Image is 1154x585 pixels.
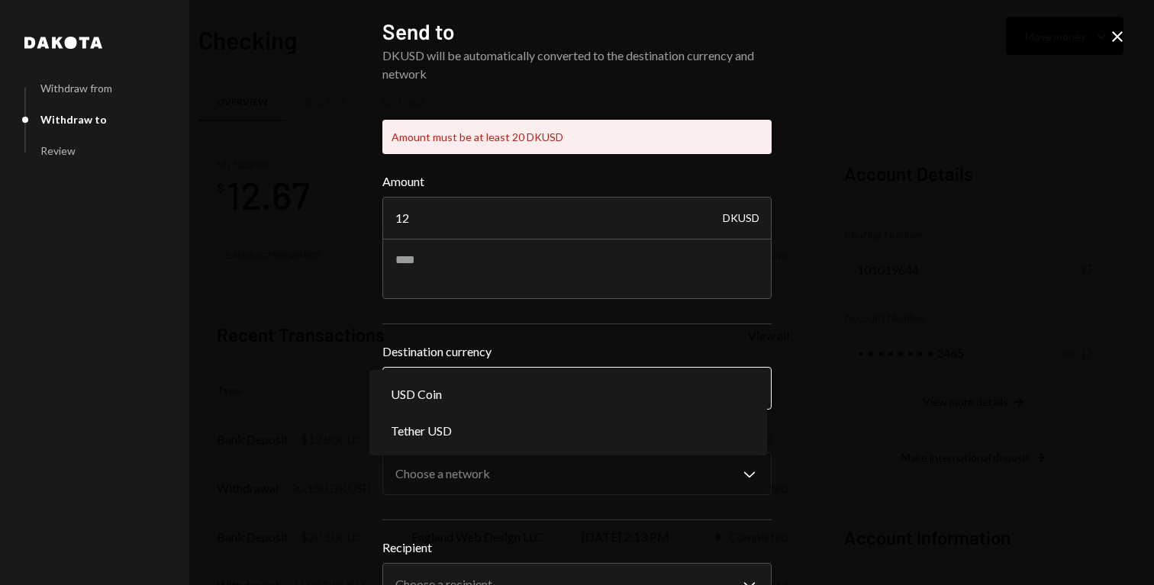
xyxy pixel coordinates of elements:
[723,197,759,239] div: DKUSD
[391,385,442,403] span: USD Coin
[382,17,772,47] h2: Send to
[382,120,772,154] div: Amount must be at least 20 DKUSD
[382,367,772,410] button: Destination currency
[382,47,772,83] div: DKUSD will be automatically converted to the destination currency and network
[391,422,452,440] span: Tether USD
[382,452,772,495] button: Destination network
[40,82,112,95] div: Withdraw from
[382,172,772,191] label: Amount
[40,113,107,126] div: Withdraw to
[382,342,772,361] label: Destination currency
[382,538,772,557] label: Recipient
[40,144,76,157] div: Review
[382,197,772,239] input: Enter amount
